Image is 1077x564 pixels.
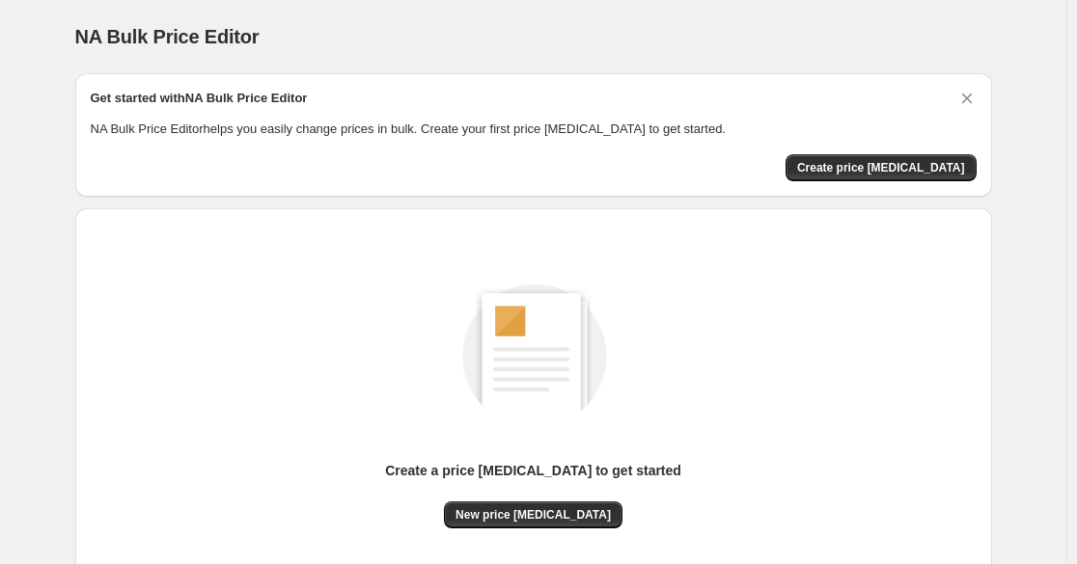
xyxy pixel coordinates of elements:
[91,89,308,108] h2: Get started with NA Bulk Price Editor
[385,461,681,480] p: Create a price [MEDICAL_DATA] to get started
[75,26,260,47] span: NA Bulk Price Editor
[786,154,977,181] button: Create price change job
[91,120,977,139] p: NA Bulk Price Editor helps you easily change prices in bulk. Create your first price [MEDICAL_DAT...
[797,160,965,175] span: Create price [MEDICAL_DATA]
[456,507,611,523] span: New price [MEDICAL_DATA]
[444,501,622,528] button: New price [MEDICAL_DATA]
[957,89,977,108] button: Dismiss card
